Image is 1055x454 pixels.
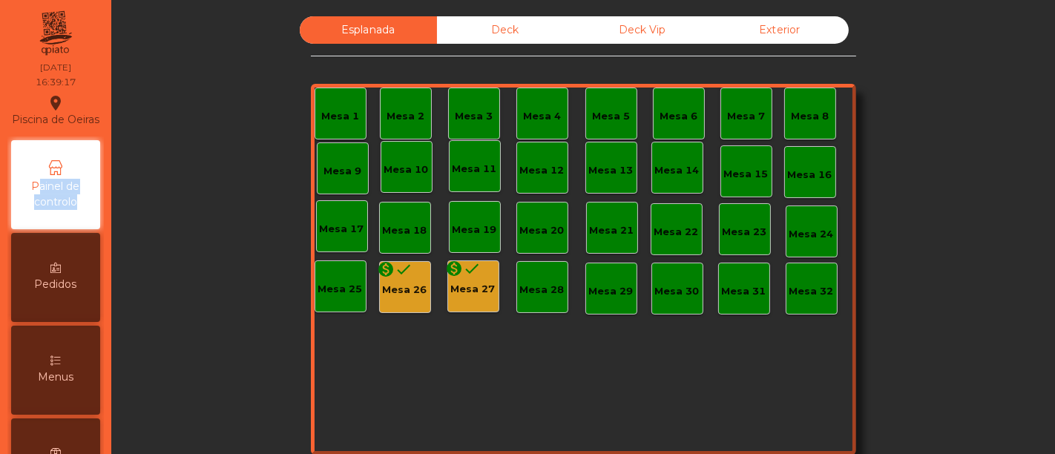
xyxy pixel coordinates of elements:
div: [DATE] [40,61,71,74]
div: Deck [437,16,574,44]
div: Mesa 20 [520,223,565,238]
div: Mesa 3 [455,109,493,124]
div: Mesa 16 [788,168,832,182]
div: Mesa 4 [523,109,561,124]
div: Mesa 23 [723,225,767,240]
div: Mesa 22 [654,225,699,240]
i: monetization_on [446,260,464,277]
div: Mesa 28 [520,283,565,297]
span: Menus [38,369,73,385]
div: Exterior [711,16,849,44]
div: Mesa 13 [589,163,634,178]
div: Mesa 9 [323,164,361,179]
div: Mesa 29 [589,284,634,299]
div: Mesa 1 [321,109,359,124]
div: Mesa 2 [387,109,424,124]
div: Mesa 17 [320,222,364,237]
i: done [395,260,413,278]
div: Mesa 10 [384,162,429,177]
div: Mesa 24 [789,227,834,242]
div: Mesa 7 [727,109,765,124]
div: Mesa 32 [789,284,834,299]
div: Mesa 30 [655,284,700,299]
div: Mesa 5 [592,109,630,124]
div: Piscina de Oeiras [12,92,99,129]
span: Painel de controlo [15,179,96,210]
div: Mesa 18 [383,223,427,238]
div: Mesa 6 [660,109,697,124]
div: Mesa 11 [453,162,497,177]
img: qpiato [37,7,73,59]
div: Mesa 27 [451,282,496,297]
div: Mesa 8 [791,109,829,124]
div: Mesa 15 [724,167,769,182]
div: Mesa 26 [383,283,427,297]
i: done [464,260,482,277]
div: Mesa 14 [655,163,700,178]
div: Mesa 25 [318,282,363,297]
div: Mesa 31 [722,284,766,299]
i: monetization_on [378,260,395,278]
div: Mesa 21 [590,223,634,238]
span: Pedidos [35,277,77,292]
i: location_on [47,94,65,112]
div: 16:39:17 [36,76,76,89]
div: Mesa 19 [453,223,497,237]
div: Mesa 12 [520,163,565,178]
div: Esplanada [300,16,437,44]
div: Deck Vip [574,16,711,44]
